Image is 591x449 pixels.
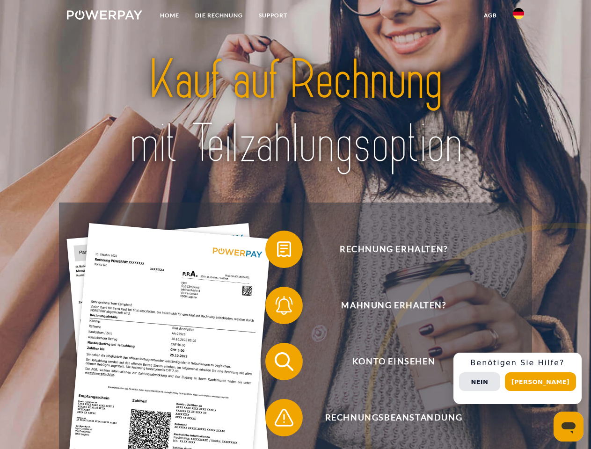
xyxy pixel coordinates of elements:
span: Mahnung erhalten? [279,287,508,324]
span: Rechnung erhalten? [279,231,508,268]
iframe: Schaltfläche zum Öffnen des Messaging-Fensters [554,412,584,442]
div: Schnellhilfe [453,353,582,404]
img: title-powerpay_de.svg [89,45,502,179]
a: DIE RECHNUNG [187,7,251,24]
a: SUPPORT [251,7,295,24]
button: Nein [459,372,500,391]
img: qb_bill.svg [272,238,296,261]
img: de [513,8,524,19]
button: Rechnungsbeanstandung [265,399,509,436]
span: Rechnungsbeanstandung [279,399,508,436]
img: qb_warning.svg [272,406,296,429]
button: [PERSON_NAME] [505,372,576,391]
span: Konto einsehen [279,343,508,380]
button: Konto einsehen [265,343,509,380]
button: Rechnung erhalten? [265,231,509,268]
h3: Benötigen Sie Hilfe? [459,358,576,368]
img: qb_search.svg [272,350,296,373]
button: Mahnung erhalten? [265,287,509,324]
img: qb_bell.svg [272,294,296,317]
a: Home [152,7,187,24]
a: agb [476,7,505,24]
img: logo-powerpay-white.svg [67,10,142,20]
